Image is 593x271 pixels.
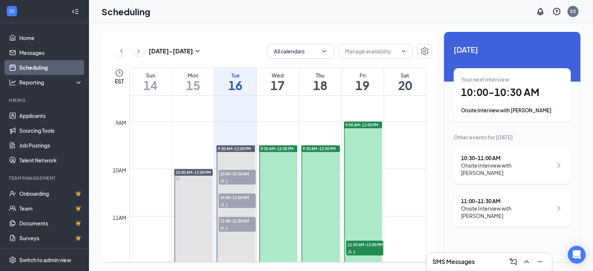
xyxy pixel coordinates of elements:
[19,201,83,216] a: TeamCrown
[133,46,144,57] button: ChevronRight
[461,197,553,205] div: 11:00 - 11:30 AM
[172,79,214,92] h1: 15
[521,256,533,268] button: ChevronUp
[111,214,128,222] div: 11am
[461,107,563,114] div: Onsite Interview with [PERSON_NAME]
[19,30,83,45] a: Home
[536,7,545,16] svg: Notifications
[102,5,150,18] h1: Scheduling
[401,48,407,54] svg: ChevronDown
[214,79,256,92] h1: 16
[19,138,83,153] a: Job Postings
[257,79,299,92] h1: 17
[19,186,83,201] a: OnboardingCrown
[342,68,384,95] a: September 19, 2025
[348,250,352,254] svg: User
[257,72,299,79] div: Wed
[554,204,563,213] svg: ChevronRight
[130,68,172,95] a: September 14, 2025
[19,256,71,264] div: Switch to admin view
[509,257,518,266] svg: ComposeMessage
[19,108,83,123] a: Applicants
[220,179,225,184] svg: User
[135,47,142,56] svg: ChevronRight
[219,194,256,201] span: 10:30-11:00 AM
[353,249,355,255] span: 1
[9,79,16,86] svg: Analysis
[568,246,586,264] div: Open Intercom Messenger
[321,47,328,55] svg: ChevronDown
[342,72,384,79] div: Fri
[149,47,193,55] h3: [DATE] - [DATE]
[19,123,83,138] a: Sourcing Tools
[522,257,531,266] svg: ChevronUp
[19,153,83,168] a: Talent Network
[384,68,426,95] a: September 20, 2025
[114,119,128,127] div: 9am
[226,179,228,184] span: 1
[226,202,228,208] span: 1
[342,79,384,92] h1: 19
[461,154,553,162] div: 10:30 - 11:00 AM
[461,162,553,176] div: Onsite Interview with [PERSON_NAME]
[226,226,228,231] span: 1
[345,47,398,55] input: Manage availability
[570,8,576,14] div: SS
[111,261,128,269] div: 12pm
[111,166,128,174] div: 10am
[115,77,124,85] span: EST
[420,47,429,56] svg: Settings
[72,8,79,15] svg: Collapse
[433,258,475,266] h3: SMS Messages
[19,60,83,75] a: Scheduling
[19,79,83,86] div: Reporting
[130,72,172,79] div: Sun
[345,122,378,128] span: 9:00 AM-12:00 PM
[417,44,432,59] button: Settings
[118,47,125,56] svg: ChevronLeft
[507,256,519,268] button: ComposeMessage
[536,257,544,266] svg: Minimize
[461,86,563,99] h1: 10:00 - 10:30 AM
[534,256,546,268] button: Minimize
[214,72,256,79] div: Tue
[219,170,256,177] span: 10:00-10:30 AM
[176,177,180,181] svg: Sync
[172,72,214,79] div: Mon
[214,68,256,95] a: September 16, 2025
[461,76,563,83] div: Your next interview
[130,79,172,92] h1: 14
[552,7,561,16] svg: QuestionInfo
[116,46,127,57] button: ChevronLeft
[9,256,16,264] svg: Settings
[19,216,83,231] a: DocumentsCrown
[554,161,563,170] svg: ChevronRight
[9,175,81,181] div: Team Management
[461,205,553,219] div: Onsite Interview with [PERSON_NAME]
[261,146,294,151] span: 9:30 AM-12:00 PM
[220,226,225,231] svg: User
[220,203,225,207] svg: User
[9,97,81,103] div: Hiring
[218,146,251,151] span: 9:30 AM-12:00 PM
[299,79,341,92] h1: 18
[346,241,383,248] span: 11:30 AM-12:00 PM
[384,79,426,92] h1: 20
[193,47,202,56] svg: SmallChevronDown
[384,72,426,79] div: Sat
[454,133,571,141] div: Other events for [DATE]
[19,45,83,60] a: Messages
[299,68,341,95] a: September 18, 2025
[257,68,299,95] a: September 17, 2025
[19,231,83,245] a: SurveysCrown
[219,217,256,224] span: 11:00-11:30 AM
[299,72,341,79] div: Thu
[176,170,211,175] span: 10:00 AM-12:00 PM
[115,69,124,77] svg: Clock
[8,7,16,15] svg: WorkstreamLogo
[172,68,214,95] a: September 15, 2025
[454,44,571,55] span: [DATE]
[268,44,334,59] button: All calendarsChevronDown
[303,146,336,151] span: 9:30 AM-12:00 PM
